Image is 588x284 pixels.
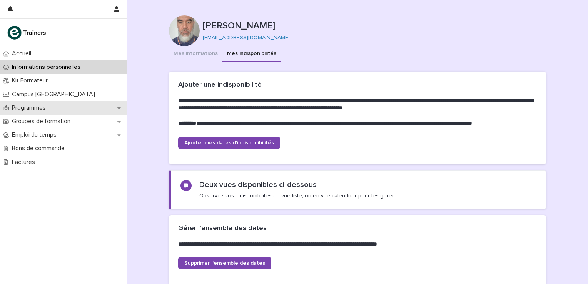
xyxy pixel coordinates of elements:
[178,137,280,149] a: Ajouter mes dates d'indisponibilités
[178,224,267,233] h2: Gérer l'ensemble des dates
[222,46,281,62] button: Mes indisponibilités
[9,145,71,152] p: Bons de commande
[9,77,54,84] p: Kit Formateur
[9,159,41,166] p: Factures
[9,50,37,57] p: Accueil
[199,192,395,199] p: Observez vos indisponibilités en vue liste, ou en vue calendrier pour les gérer.
[9,131,63,139] p: Emploi du temps
[178,81,262,89] h2: Ajouter une indisponibilité
[203,35,290,40] a: [EMAIL_ADDRESS][DOMAIN_NAME]
[184,140,274,145] span: Ajouter mes dates d'indisponibilités
[9,104,52,112] p: Programmes
[178,257,271,269] a: Supprimer l'ensemble des dates
[9,118,77,125] p: Groupes de formation
[9,63,87,71] p: Informations personnelles
[9,91,101,98] p: Campus [GEOGRAPHIC_DATA]
[199,180,317,189] h2: Deux vues disponibles ci-dessous
[169,46,222,62] button: Mes informations
[203,20,543,32] p: [PERSON_NAME]
[6,25,48,40] img: K0CqGN7SDeD6s4JG8KQk
[184,261,265,266] span: Supprimer l'ensemble des dates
